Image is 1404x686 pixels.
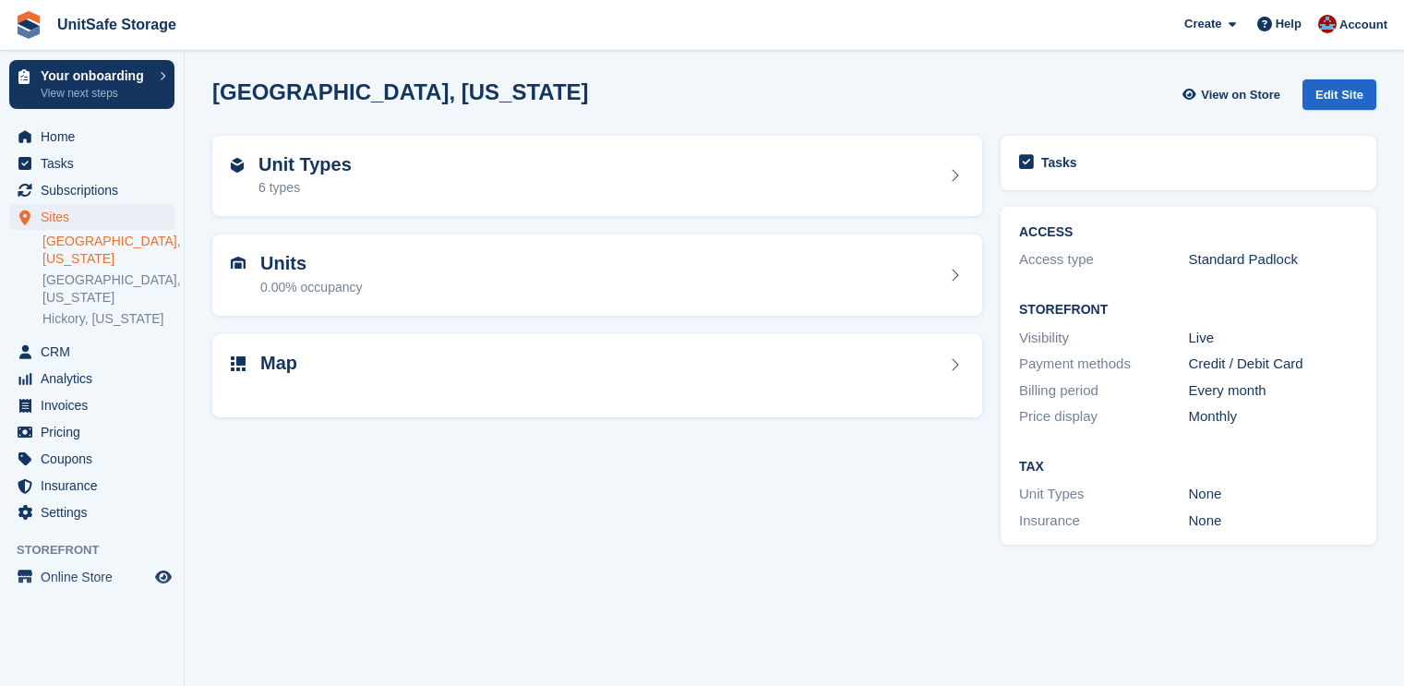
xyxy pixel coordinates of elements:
[1189,484,1359,505] div: None
[152,566,174,588] a: Preview store
[1189,328,1359,349] div: Live
[1019,460,1358,475] h2: Tax
[41,124,151,150] span: Home
[1019,328,1189,349] div: Visibility
[9,204,174,230] a: menu
[9,446,174,472] a: menu
[9,419,174,445] a: menu
[42,271,174,307] a: [GEOGRAPHIC_DATA], [US_STATE]
[1019,249,1189,271] div: Access type
[1302,79,1376,117] a: Edit Site
[1019,484,1189,505] div: Unit Types
[41,419,151,445] span: Pricing
[1189,380,1359,402] div: Every month
[1019,406,1189,427] div: Price display
[9,392,174,418] a: menu
[231,158,244,173] img: unit-type-icn-2b2737a686de81e16bb02015468b77c625bbabd49415b5ef34ead5e3b44a266d.svg
[1019,511,1189,532] div: Insurance
[260,278,363,297] div: 0.00% occupancy
[1339,16,1387,34] span: Account
[41,446,151,472] span: Coupons
[260,253,363,274] h2: Units
[9,150,174,176] a: menu
[258,154,352,175] h2: Unit Types
[41,204,151,230] span: Sites
[1189,249,1359,271] div: Standard Padlock
[1276,15,1302,33] span: Help
[42,310,174,328] a: Hickory, [US_STATE]
[9,124,174,150] a: menu
[41,473,151,499] span: Insurance
[41,85,150,102] p: View next steps
[260,353,297,374] h2: Map
[15,11,42,39] img: stora-icon-8386f47178a22dfd0bd8f6a31ec36ba5ce8667c1dd55bd0f319d3a0aa187defe.svg
[1189,354,1359,375] div: Credit / Debit Card
[1302,79,1376,110] div: Edit Site
[212,334,982,418] a: Map
[1019,354,1189,375] div: Payment methods
[258,178,352,198] div: 6 types
[1318,15,1337,33] img: Danielle Galang
[231,257,246,270] img: unit-icn-7be61d7bf1b0ce9d3e12c5938cc71ed9869f7b940bace4675aadf7bd6d80202e.svg
[212,79,589,104] h2: [GEOGRAPHIC_DATA], [US_STATE]
[41,177,151,203] span: Subscriptions
[9,564,174,590] a: menu
[41,339,151,365] span: CRM
[9,366,174,391] a: menu
[1189,511,1359,532] div: None
[9,499,174,525] a: menu
[1180,79,1288,110] a: View on Store
[9,339,174,365] a: menu
[1184,15,1221,33] span: Create
[212,235,982,316] a: Units 0.00% occupancy
[41,564,151,590] span: Online Store
[42,233,174,268] a: [GEOGRAPHIC_DATA], [US_STATE]
[50,9,184,40] a: UnitSafe Storage
[1201,86,1280,104] span: View on Store
[1019,380,1189,402] div: Billing period
[41,69,150,82] p: Your onboarding
[41,499,151,525] span: Settings
[1189,406,1359,427] div: Monthly
[212,136,982,217] a: Unit Types 6 types
[1041,154,1077,171] h2: Tasks
[41,366,151,391] span: Analytics
[9,177,174,203] a: menu
[9,473,174,499] a: menu
[1019,303,1358,318] h2: Storefront
[1019,225,1358,240] h2: ACCESS
[231,356,246,371] img: map-icn-33ee37083ee616e46c38cad1a60f524a97daa1e2b2c8c0bc3eb3415660979fc1.svg
[41,392,151,418] span: Invoices
[17,541,184,560] span: Storefront
[9,60,174,109] a: Your onboarding View next steps
[41,150,151,176] span: Tasks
